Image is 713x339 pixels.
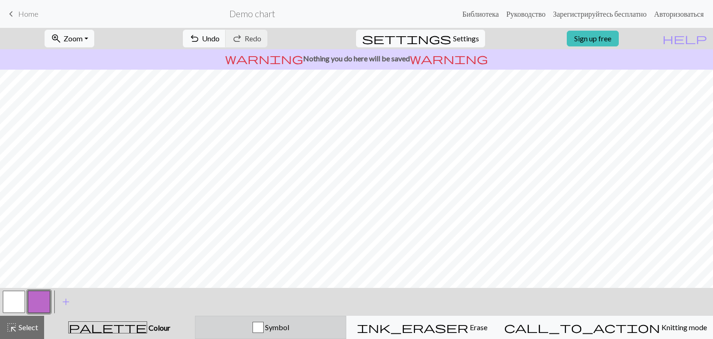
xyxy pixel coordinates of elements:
[183,30,226,47] button: Undo
[189,32,200,45] span: undo
[459,5,503,23] a: Библиотека
[357,321,468,334] span: ink_eraser
[6,6,39,22] a: Home
[18,9,39,18] span: Home
[662,32,707,45] span: help
[264,323,289,332] span: Symbol
[503,5,550,23] a: Руководство
[504,321,660,334] span: call_to_action
[346,316,498,339] button: Erase
[654,9,704,18] font: Авторизоваться
[462,9,499,18] font: Библиотека
[356,30,485,47] button: SettingsSettings
[660,323,707,332] span: Knitting mode
[45,30,94,47] button: Zoom
[410,52,488,65] span: warning
[362,32,451,45] span: settings
[506,9,546,18] font: Руководство
[60,295,71,308] span: add
[567,31,619,46] a: Sign up free
[202,34,220,43] span: Undo
[195,316,347,339] button: Symbol
[64,34,83,43] span: Zoom
[147,323,170,332] span: Colour
[44,316,195,339] button: Colour
[362,33,451,44] i: Settings
[51,32,62,45] span: zoom_in
[17,323,38,332] span: Select
[6,321,17,334] span: highlight_alt
[453,33,479,44] span: Settings
[4,53,709,64] p: Nothing you do here will be saved
[6,7,17,20] span: keyboard_arrow_left
[498,316,713,339] button: Knitting mode
[549,5,650,23] a: Зарегистрируйтесь бесплатно
[553,9,647,18] font: Зарегистрируйтесь бесплатно
[468,323,487,332] span: Erase
[69,321,147,334] span: palette
[650,5,707,23] a: Авторизоваться
[229,8,275,19] h2: Demo chart
[225,52,303,65] span: warning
